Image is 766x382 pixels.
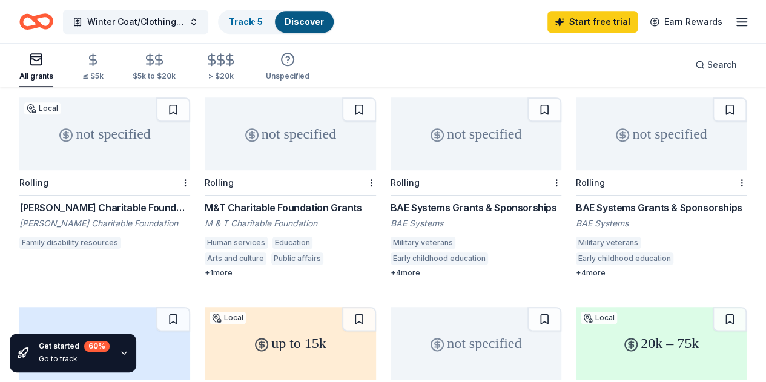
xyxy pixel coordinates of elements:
div: Local [24,102,61,114]
a: Track· 5 [229,16,263,27]
button: All grants [19,47,53,87]
div: Rolling [391,177,420,188]
a: not specifiedRollingBAE Systems Grants & SponsorshipsBAE SystemsMilitary veteransEarly childhood ... [576,97,747,278]
span: Search [707,58,737,72]
div: Public affairs [271,252,323,265]
div: + 4 more [391,268,561,278]
div: BAE Systems [391,217,561,229]
div: 1k [19,307,190,380]
div: All grants [19,71,53,81]
div: not specified [391,307,561,380]
div: Unspecified [266,71,309,81]
div: Rolling [205,177,234,188]
div: Early childhood education [576,252,673,265]
div: Family disability resources [19,237,121,249]
a: not specifiedLocalRolling[PERSON_NAME] Charitable Foundation Grant[PERSON_NAME] Charitable Founda... [19,97,190,252]
div: Local [581,312,617,324]
div: BAE Systems Grants & Sponsorships [576,200,747,215]
div: Go to track [39,354,110,364]
a: Discover [285,16,324,27]
button: $5k to $20k [133,48,176,87]
div: not specified [391,97,561,170]
div: > $20k [205,71,237,81]
div: not specified [19,97,190,170]
a: not specifiedRollingM&T Charitable Foundation GrantsM & T Charitable FoundationHuman servicesEduc... [205,97,375,278]
div: ≤ $5k [82,71,104,81]
div: BAE Systems Grants & Sponsorships [391,200,561,215]
div: Military veterans [576,237,641,249]
div: 20k – 75k [576,307,747,380]
div: Rolling [576,177,605,188]
div: + 1 more [205,268,375,278]
div: 60 % [84,341,110,352]
a: Earn Rewards [642,11,730,33]
div: Local [210,312,246,324]
div: Early childhood education [391,252,488,265]
div: not specified [205,97,375,170]
div: [PERSON_NAME] Charitable Foundation [19,217,190,229]
button: Track· 5Discover [218,10,335,34]
button: > $20k [205,48,237,87]
div: Education [272,237,312,249]
div: Human services [205,237,268,249]
div: Rolling [19,177,48,188]
div: + 4 more [576,268,747,278]
div: Military veterans [391,237,455,249]
button: Search [685,53,747,77]
div: [PERSON_NAME] Charitable Foundation Grant [19,200,190,215]
div: Arts and culture [205,252,266,265]
a: Start free trial [547,11,638,33]
div: M & T Charitable Foundation [205,217,375,229]
a: not specifiedRollingBAE Systems Grants & SponsorshipsBAE SystemsMilitary veteransEarly childhood ... [391,97,561,278]
div: BAE Systems [576,217,747,229]
button: Unspecified [266,47,309,87]
div: $5k to $20k [133,71,176,81]
div: M&T Charitable Foundation Grants [205,200,375,215]
span: Winter Coat/Clothing Drive [87,15,184,29]
button: Winter Coat/Clothing Drive [63,10,208,34]
a: Home [19,7,53,36]
div: up to 15k [205,307,375,380]
div: not specified [576,97,747,170]
button: ≤ $5k [82,48,104,87]
div: Get started [39,341,110,352]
